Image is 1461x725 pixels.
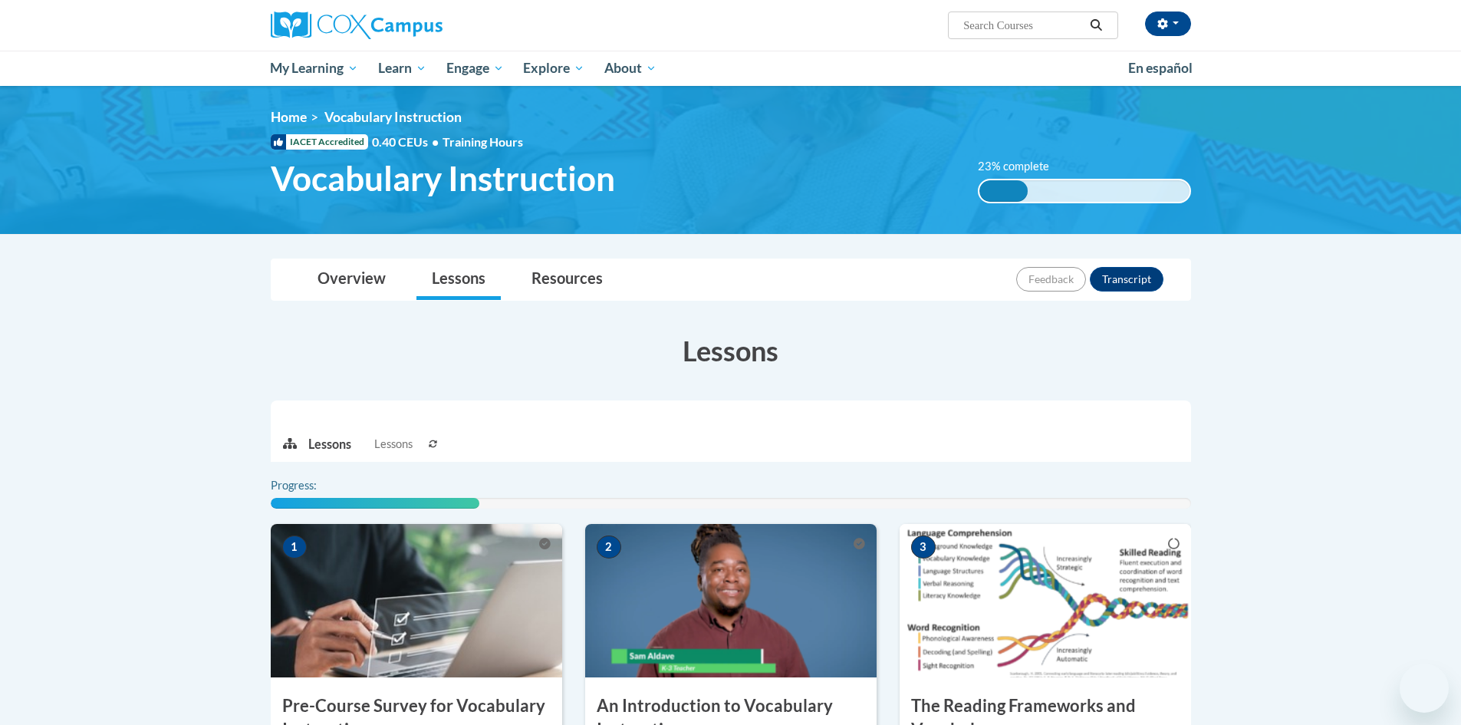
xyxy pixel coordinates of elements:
[308,436,351,453] p: Lessons
[911,536,936,559] span: 3
[416,259,501,300] a: Lessons
[446,59,504,77] span: Engage
[962,16,1084,35] input: Search Courses
[271,12,562,39] a: Cox Campus
[1400,664,1449,713] iframe: Button to launch messaging window
[1084,16,1107,35] button: Search
[597,536,621,559] span: 2
[374,436,413,453] span: Lessons
[1145,12,1191,36] button: Account Settings
[1090,267,1163,292] button: Transcript
[271,134,368,150] span: IACET Accredited
[271,109,307,125] a: Home
[900,524,1191,677] img: Course Image
[1016,267,1086,292] button: Feedback
[1128,60,1193,76] span: En español
[282,536,307,559] span: 1
[271,331,1191,370] h3: Lessons
[443,134,523,149] span: Training Hours
[516,259,618,300] a: Resources
[302,259,401,300] a: Overview
[978,158,1066,175] label: 23% complete
[378,59,426,77] span: Learn
[513,51,594,86] a: Explore
[271,12,443,39] img: Cox Campus
[432,134,439,149] span: •
[271,477,359,494] label: Progress:
[271,158,615,199] span: Vocabulary Instruction
[585,524,877,677] img: Course Image
[270,59,358,77] span: My Learning
[324,109,462,125] span: Vocabulary Instruction
[372,133,443,150] span: 0.40 CEUs
[368,51,436,86] a: Learn
[594,51,666,86] a: About
[979,180,1028,202] div: 23% complete
[248,51,1214,86] div: Main menu
[523,59,584,77] span: Explore
[1118,52,1203,84] a: En español
[271,524,562,677] img: Course Image
[261,51,369,86] a: My Learning
[604,59,656,77] span: About
[436,51,514,86] a: Engage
